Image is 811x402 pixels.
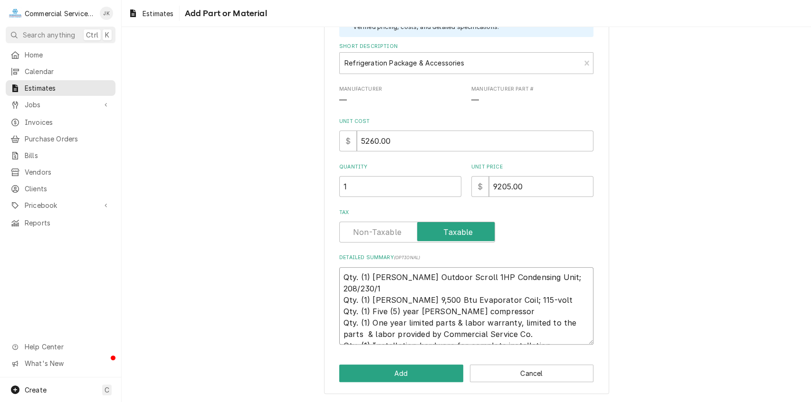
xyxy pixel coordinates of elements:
[105,30,109,40] span: K
[25,386,47,394] span: Create
[124,6,177,21] a: Estimates
[25,9,95,19] div: Commercial Service Co.
[339,163,461,171] label: Quantity
[6,339,115,355] a: Go to Help Center
[6,80,115,96] a: Estimates
[25,66,111,76] span: Calendar
[339,118,593,125] label: Unit Cost
[25,342,110,352] span: Help Center
[339,365,593,382] div: Button Group Row
[339,254,593,262] label: Detailed Summary
[143,9,173,19] span: Estimates
[6,114,115,130] a: Invoices
[471,95,593,106] span: Manufacturer Part #
[6,164,115,180] a: Vendors
[25,50,111,60] span: Home
[6,64,115,79] a: Calendar
[105,385,109,395] span: C
[25,200,96,210] span: Pricebook
[25,100,96,110] span: Jobs
[339,209,593,216] label: Tax
[339,267,593,345] textarea: Qty. (1) [PERSON_NAME] Outdoor Scroll 1HP Condensing Unit; 208/230/1 Qty. (1) [PERSON_NAME] 9,500...
[339,131,357,151] div: $
[6,47,115,63] a: Home
[100,7,113,20] div: JK
[9,7,22,20] div: C
[339,96,347,105] span: —
[471,85,593,93] span: Manufacturer Part #
[339,254,593,344] div: Detailed Summary
[339,163,461,197] div: [object Object]
[339,43,593,50] label: Short Description
[6,148,115,163] a: Bills
[339,43,593,74] div: Short Description
[339,365,463,382] button: Add
[25,358,110,368] span: What's New
[25,83,111,93] span: Estimates
[6,27,115,43] button: Search anythingCtrlK
[6,97,115,112] a: Go to Jobs
[471,163,593,197] div: [object Object]
[471,85,593,106] div: Manufacturer Part #
[25,150,111,160] span: Bills
[471,96,479,105] span: —
[6,215,115,231] a: Reports
[25,167,111,177] span: Vendors
[100,7,113,20] div: John Key's Avatar
[181,7,267,20] span: Add Part or Material
[471,163,593,171] label: Unit Price
[25,134,111,144] span: Purchase Orders
[25,184,111,194] span: Clients
[6,197,115,213] a: Go to Pricebook
[339,95,461,106] span: Manufacturer
[25,218,111,228] span: Reports
[339,118,593,151] div: Unit Cost
[394,255,420,260] span: ( optional )
[339,85,461,93] span: Manufacturer
[6,131,115,147] a: Purchase Orders
[339,209,593,243] div: Tax
[23,30,75,40] span: Search anything
[6,355,115,371] a: Go to What's New
[339,85,461,106] div: Manufacturer
[471,176,489,197] div: $
[6,181,115,196] a: Clients
[470,365,594,382] button: Cancel
[25,117,111,127] span: Invoices
[9,7,22,20] div: Commercial Service Co.'s Avatar
[86,30,98,40] span: Ctrl
[339,365,593,382] div: Button Group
